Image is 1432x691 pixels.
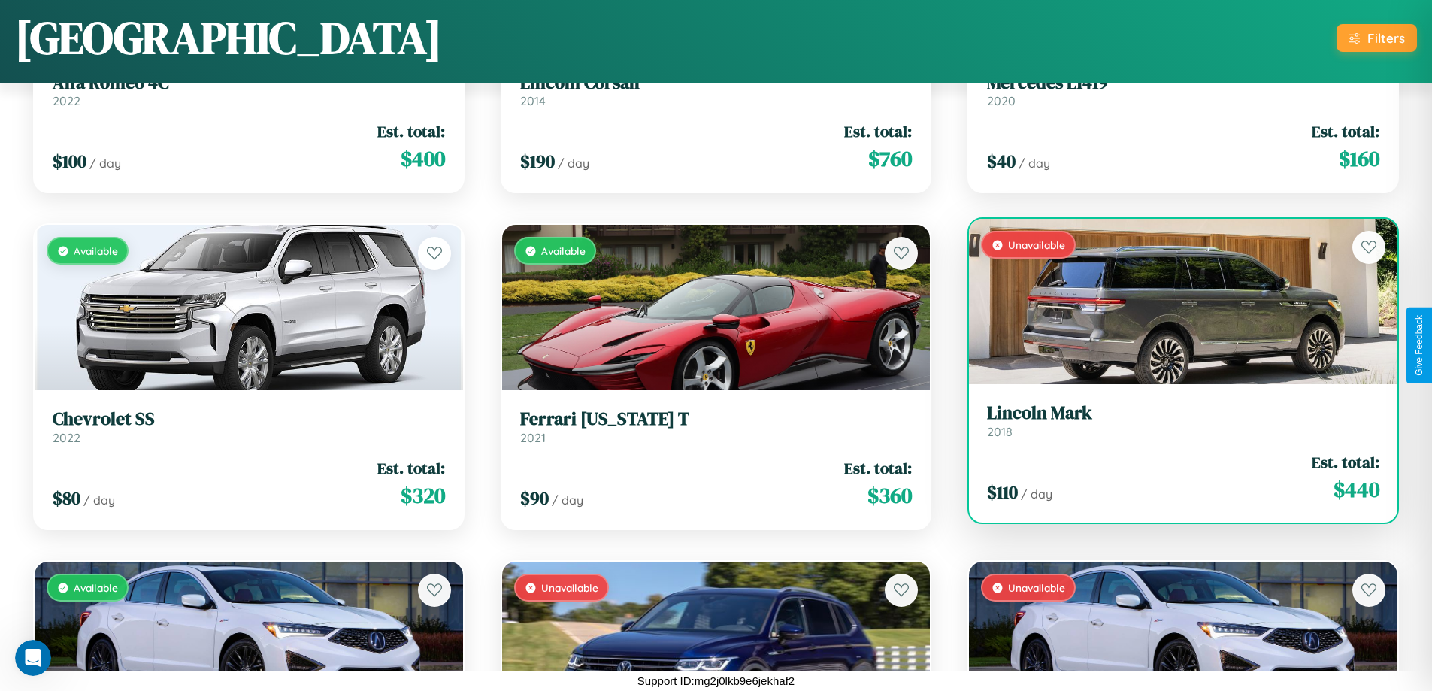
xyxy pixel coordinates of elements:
span: Unavailable [1008,581,1065,594]
div: Give Feedback [1414,315,1424,376]
span: 2018 [987,424,1013,439]
span: $ 40 [987,149,1016,174]
span: $ 400 [401,144,445,174]
span: $ 440 [1334,474,1379,505]
span: 2020 [987,93,1016,108]
span: Available [74,244,118,257]
h3: Ferrari [US_STATE] T [520,408,913,430]
span: $ 190 [520,149,555,174]
p: Support ID: mg2j0lkb9e6jekhaf2 [637,671,795,691]
a: Mercedes L14192020 [987,72,1379,109]
a: Lincoln Mark2018 [987,402,1379,439]
span: 2022 [53,430,80,445]
span: $ 160 [1339,144,1379,174]
a: Lincoln Corsair2014 [520,72,913,109]
span: Available [541,244,586,257]
span: / day [1019,156,1050,171]
h3: Chevrolet SS [53,408,445,430]
span: Unavailable [541,581,598,594]
span: / day [83,492,115,508]
span: / day [1021,486,1052,502]
span: Est. total: [377,457,445,479]
span: $ 110 [987,480,1018,505]
h3: Lincoln Mark [987,402,1379,424]
span: Est. total: [377,120,445,142]
span: $ 100 [53,149,86,174]
div: Filters [1367,30,1405,46]
a: Ferrari [US_STATE] T2021 [520,408,913,445]
span: Est. total: [1312,451,1379,473]
span: Est. total: [844,457,912,479]
span: $ 760 [868,144,912,174]
span: / day [552,492,583,508]
a: Alfa Romeo 4C2022 [53,72,445,109]
a: Chevrolet SS2022 [53,408,445,445]
span: 2022 [53,93,80,108]
span: 2021 [520,430,546,445]
span: / day [89,156,121,171]
h1: [GEOGRAPHIC_DATA] [15,7,442,68]
span: / day [558,156,589,171]
span: 2014 [520,93,546,108]
span: Available [74,581,118,594]
span: $ 320 [401,480,445,511]
span: Est. total: [1312,120,1379,142]
button: Filters [1337,24,1417,52]
iframe: Intercom live chat [15,640,51,676]
span: $ 360 [867,480,912,511]
span: $ 90 [520,486,549,511]
span: Unavailable [1008,238,1065,251]
span: $ 80 [53,486,80,511]
span: Est. total: [844,120,912,142]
